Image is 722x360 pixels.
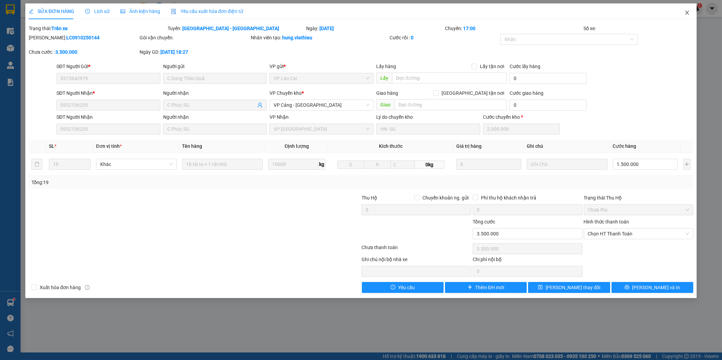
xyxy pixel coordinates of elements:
span: Chọn HT Thanh Toán [588,229,690,239]
span: picture [120,9,125,14]
span: Tên hàng [182,143,202,149]
span: Lấy [376,73,392,83]
span: VP Sài Gòn [274,124,369,134]
span: Lấy tận nơi [477,63,507,70]
b: LC0910250144 [66,35,100,40]
img: icon [171,9,176,14]
span: Giao hàng [376,90,398,96]
div: Nhân viên tạo: [251,34,388,41]
div: Gói vận chuyển: [140,34,249,41]
button: printer[PERSON_NAME] và In [612,282,693,293]
div: [PERSON_NAME]: [29,34,139,41]
span: clock-circle [85,9,90,14]
div: Người nhận [163,113,267,121]
input: VD: Bàn, Ghế [182,159,263,170]
div: Chuyến: [444,25,583,32]
input: Dọc đường [392,73,507,83]
div: Chi phí nội bộ [473,256,582,266]
div: Tổng: 19 [31,179,279,186]
input: 0 [456,159,521,170]
input: Cước lấy hàng [510,73,587,84]
span: Cước hàng [613,143,636,149]
span: VP Cảng - Hà Nội [274,100,369,110]
div: SĐT Người Nhận [56,113,160,121]
div: VP gửi [270,63,373,70]
span: save [538,285,543,290]
div: Chưa thanh toán [361,244,472,256]
input: Cước giao hàng [510,100,587,111]
label: Cước lấy hàng [510,64,540,69]
span: Giao [376,99,394,110]
button: delete [31,159,42,170]
input: C [391,160,415,169]
span: Đơn vị tính [96,143,122,149]
span: SỬA ĐƠN HÀNG [29,9,74,14]
div: VP Nhận [270,113,373,121]
span: printer [625,285,629,290]
span: Giá trị hàng [456,143,482,149]
span: VP Lào Cai [274,73,369,83]
span: close [684,10,690,15]
b: [DATE] [319,26,334,31]
th: Ghi chú [524,140,610,153]
span: SL [49,143,54,149]
span: Kích thước [379,143,403,149]
div: Trạng thái: [28,25,167,32]
b: Trên xe [51,26,68,31]
label: Hình thức thanh toán [584,219,629,224]
span: [PERSON_NAME] thay đổi [546,284,600,291]
span: user-add [257,102,263,108]
input: Ghi Chú [527,159,607,170]
span: Chuyển khoản ng. gửi [420,194,471,202]
div: Người gửi [163,63,267,70]
b: 3.500.000 [55,49,77,55]
div: Ngày: [305,25,444,32]
div: Cước chuyển kho [483,113,560,121]
label: Cước giao hàng [510,90,543,96]
input: Dọc đường [394,99,507,110]
b: 0 [411,35,413,40]
span: exclamation-circle [391,285,395,290]
span: Yêu cầu [398,284,415,291]
span: Khác [100,159,173,169]
span: VP Chuyển kho [270,90,302,96]
span: [PERSON_NAME] và In [632,284,680,291]
span: Ảnh kiện hàng [120,9,160,14]
button: plus [683,159,691,170]
span: plus [468,285,472,290]
div: Số xe: [583,25,694,32]
span: kg [318,159,325,170]
span: 0kg [415,160,445,169]
input: D [337,160,364,169]
b: 17:00 [463,26,475,31]
span: Yêu cầu xuất hóa đơn điện tử [171,9,243,14]
span: Định lượng [285,143,309,149]
button: Close [678,3,697,23]
b: [GEOGRAPHIC_DATA] - [GEOGRAPHIC_DATA] [182,26,279,31]
div: Người nhận [163,89,267,97]
div: Trạng thái Thu Hộ [584,194,694,202]
div: Tuyến: [167,25,306,32]
button: plusThêm ĐH mới [445,282,527,293]
div: SĐT Người Nhận [56,89,160,97]
div: SĐT Người Gửi [56,63,160,70]
span: Lịch sử [85,9,109,14]
div: Ghi chú nội bộ nhà xe [362,256,471,266]
button: exclamation-circleYêu cầu [362,282,444,293]
div: Ngày GD: [140,48,249,56]
span: info-circle [85,285,90,290]
b: hung.viethieu [282,35,312,40]
span: Thêm ĐH mới [475,284,504,291]
span: Thu Hộ [362,195,377,201]
div: Lý do chuyển kho [376,113,480,121]
span: Tổng cước [473,219,495,224]
div: Chưa cước : [29,48,139,56]
button: save[PERSON_NAME] thay đổi [528,282,610,293]
span: edit [29,9,34,14]
span: Phí thu hộ khách nhận trả [478,194,539,202]
span: [GEOGRAPHIC_DATA] tận nơi [439,89,507,97]
span: Chưa thu [588,205,690,215]
span: Lấy hàng [376,64,396,69]
input: R [364,160,391,169]
span: Xuất hóa đơn hàng [37,284,83,291]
